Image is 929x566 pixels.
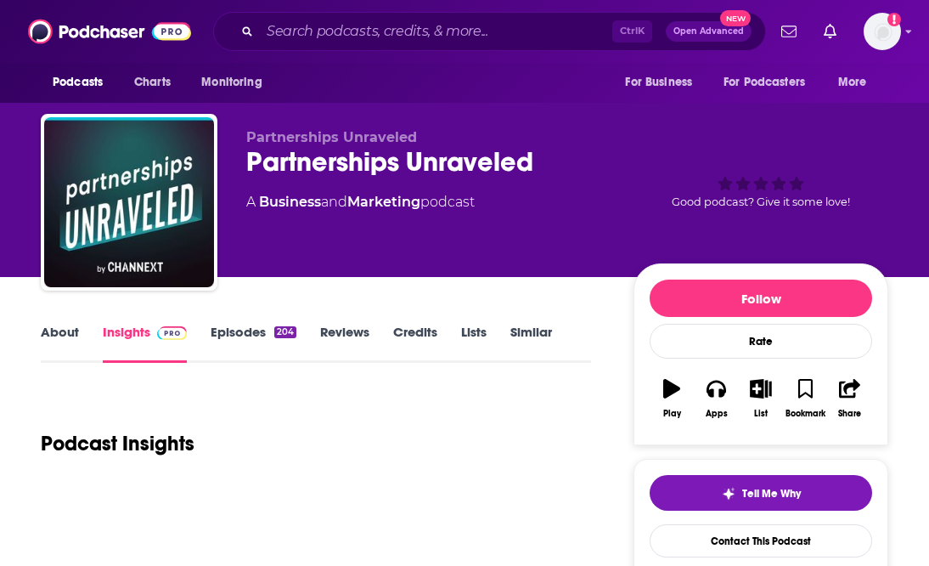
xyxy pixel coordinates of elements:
[347,194,420,210] a: Marketing
[211,324,296,363] a: Episodes204
[274,326,296,338] div: 204
[666,21,752,42] button: Open AdvancedNew
[625,71,692,94] span: For Business
[633,129,888,235] div: Good podcast? Give it some love!
[103,324,187,363] a: InsightsPodchaser Pro
[393,324,437,363] a: Credits
[28,15,191,48] img: Podchaser - Follow, Share and Rate Podcasts
[754,409,768,419] div: List
[320,324,369,363] a: Reviews
[650,475,872,511] button: tell me why sparkleTell Me Why
[134,71,171,94] span: Charts
[838,71,867,94] span: More
[838,409,861,419] div: Share
[157,326,187,340] img: Podchaser Pro
[213,12,766,51] div: Search podcasts, credits, & more...
[510,324,552,363] a: Similar
[612,20,652,42] span: Ctrl K
[864,13,901,50] button: Show profile menu
[260,18,612,45] input: Search podcasts, credits, & more...
[720,10,751,26] span: New
[712,66,830,99] button: open menu
[672,195,850,208] span: Good podcast? Give it some love!
[41,431,194,456] h1: Podcast Insights
[650,324,872,359] div: Rate
[864,13,901,50] span: Logged in as AlkaNara
[650,368,694,429] button: Play
[613,66,713,99] button: open menu
[817,17,843,46] a: Show notifications dropdown
[723,71,805,94] span: For Podcasters
[650,524,872,558] a: Contact This Podcast
[828,368,872,429] button: Share
[864,13,901,50] img: User Profile
[739,368,783,429] button: List
[706,409,728,419] div: Apps
[694,368,738,429] button: Apps
[785,409,825,419] div: Bookmark
[53,71,103,94] span: Podcasts
[774,17,803,46] a: Show notifications dropdown
[41,66,125,99] button: open menu
[259,194,321,210] a: Business
[650,280,872,317] button: Follow
[41,324,79,363] a: About
[44,117,214,287] img: Partnerships Unraveled
[742,487,801,501] span: Tell Me Why
[663,409,681,419] div: Play
[887,13,901,26] svg: Add a profile image
[189,66,284,99] button: open menu
[673,27,744,36] span: Open Advanced
[201,71,262,94] span: Monitoring
[123,66,181,99] a: Charts
[246,129,417,145] span: Partnerships Unraveled
[783,368,827,429] button: Bookmark
[321,194,347,210] span: and
[461,324,487,363] a: Lists
[722,487,735,501] img: tell me why sparkle
[826,66,888,99] button: open menu
[246,192,475,212] div: A podcast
